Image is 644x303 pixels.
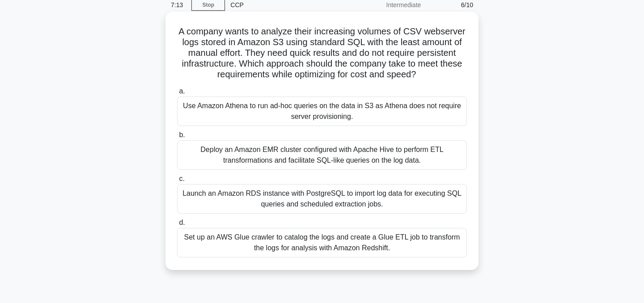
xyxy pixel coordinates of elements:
[177,228,467,257] div: Set up an AWS Glue crawler to catalog the logs and create a Glue ETL job to transform the logs fo...
[177,97,467,126] div: Use Amazon Athena to run ad-hoc queries on the data in S3 as Athena does not require server provi...
[177,184,467,214] div: Launch an Amazon RDS instance with PostgreSQL to import log data for executing SQL queries and sc...
[176,26,468,80] h5: A company wants to analyze their increasing volumes of CSV webserver logs stored in Amazon S3 usi...
[179,131,185,139] span: b.
[179,87,185,95] span: a.
[177,140,467,170] div: Deploy an Amazon EMR cluster configured with Apache Hive to perform ETL transformations and facil...
[179,175,184,182] span: c.
[179,219,185,226] span: d.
